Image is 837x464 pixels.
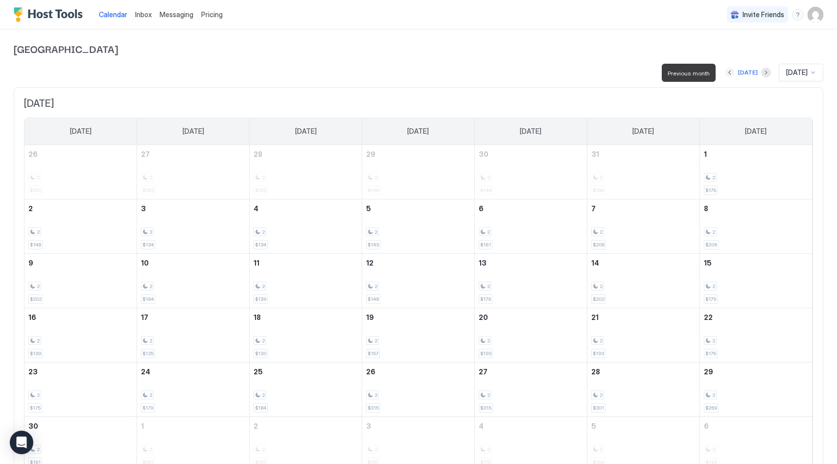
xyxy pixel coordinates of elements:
[700,199,812,218] a: November 8, 2025
[149,392,152,398] span: 2
[407,127,429,136] span: [DATE]
[362,145,474,163] a: October 29, 2025
[480,242,491,248] span: $161
[250,308,362,362] td: November 18, 2025
[254,204,258,213] span: 4
[712,229,715,235] span: 2
[587,199,699,218] a: November 7, 2025
[761,68,771,77] button: Next month
[141,422,144,430] span: 1
[362,362,475,416] td: November 26, 2025
[142,405,153,411] span: $179
[24,308,137,326] a: November 16, 2025
[475,199,587,218] a: November 6, 2025
[600,229,603,235] span: 2
[137,362,250,416] td: November 24, 2025
[28,367,38,376] span: 23
[262,392,265,398] span: 2
[250,253,362,308] td: November 11, 2025
[255,296,266,302] span: $139
[149,229,152,235] span: 2
[368,242,379,248] span: $143
[141,204,146,213] span: 3
[362,253,475,308] td: November 12, 2025
[24,362,137,416] td: November 23, 2025
[474,145,587,199] td: October 30, 2025
[250,254,362,272] a: November 11, 2025
[254,367,263,376] span: 25
[160,9,193,20] a: Messaging
[735,118,776,145] a: Saturday
[24,145,137,163] a: October 26, 2025
[255,405,266,411] span: $184
[487,392,490,398] span: 2
[487,338,490,344] span: 2
[366,367,375,376] span: 26
[142,296,154,302] span: $184
[30,296,42,302] span: $202
[24,363,137,381] a: November 23, 2025
[142,242,154,248] span: $134
[587,253,699,308] td: November 14, 2025
[587,417,699,435] a: December 5, 2025
[250,199,362,253] td: November 4, 2025
[705,296,716,302] span: $179
[600,283,603,290] span: 2
[149,338,152,344] span: 2
[738,68,758,77] div: [DATE]
[700,145,812,163] a: November 1, 2025
[250,362,362,416] td: November 25, 2025
[374,392,377,398] span: 2
[295,127,317,136] span: [DATE]
[254,422,258,430] span: 2
[397,118,439,145] a: Wednesday
[712,338,715,344] span: 2
[480,405,491,411] span: $315
[786,68,808,77] span: [DATE]
[99,9,127,20] a: Calendar
[366,259,373,267] span: 12
[587,145,699,199] td: October 31, 2025
[474,199,587,253] td: November 6, 2025
[587,308,699,362] td: November 21, 2025
[14,7,87,22] a: Host Tools Logo
[201,10,223,19] span: Pricing
[479,422,484,430] span: 4
[24,199,137,253] td: November 2, 2025
[487,283,490,290] span: 2
[368,296,379,302] span: $148
[254,313,261,321] span: 18
[250,363,362,381] a: November 25, 2025
[475,417,587,435] a: December 4, 2025
[699,199,812,253] td: November 8, 2025
[700,308,812,326] a: November 22, 2025
[250,199,362,218] a: November 4, 2025
[374,338,377,344] span: 2
[479,204,484,213] span: 6
[737,67,759,78] button: [DATE]
[705,350,716,357] span: $175
[479,150,488,158] span: 30
[149,283,152,290] span: 2
[30,405,41,411] span: $175
[600,338,603,344] span: 2
[712,392,715,398] span: 2
[250,417,362,435] a: December 2, 2025
[362,145,475,199] td: October 29, 2025
[254,259,259,267] span: 11
[587,199,699,253] td: November 7, 2025
[24,254,137,272] a: November 9, 2025
[141,150,150,158] span: 27
[137,308,249,326] a: November 17, 2025
[368,405,379,411] span: $315
[704,204,708,213] span: 8
[591,367,600,376] span: 28
[475,363,587,381] a: November 27, 2025
[366,204,371,213] span: 5
[37,338,40,344] span: 2
[250,308,362,326] a: November 18, 2025
[704,150,707,158] span: 1
[587,363,699,381] a: November 28, 2025
[366,150,375,158] span: 29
